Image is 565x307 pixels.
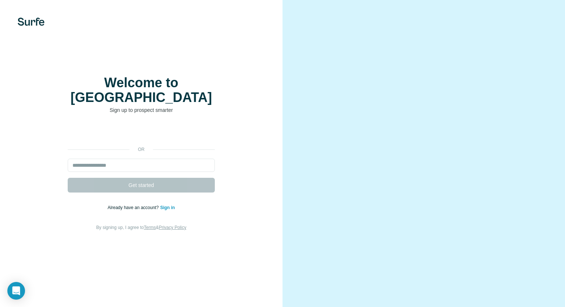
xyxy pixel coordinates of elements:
a: Terms [144,225,156,230]
span: Already have an account? [108,205,160,210]
p: or [129,146,153,153]
iframe: Sign in with Google Button [64,125,218,141]
img: Surfe's logo [18,18,45,26]
a: Privacy Policy [159,225,186,230]
h1: Welcome to [GEOGRAPHIC_DATA] [68,75,215,105]
div: Open Intercom Messenger [7,282,25,300]
p: Sign up to prospect smarter [68,106,215,114]
a: Sign in [160,205,175,210]
span: By signing up, I agree to & [96,225,186,230]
